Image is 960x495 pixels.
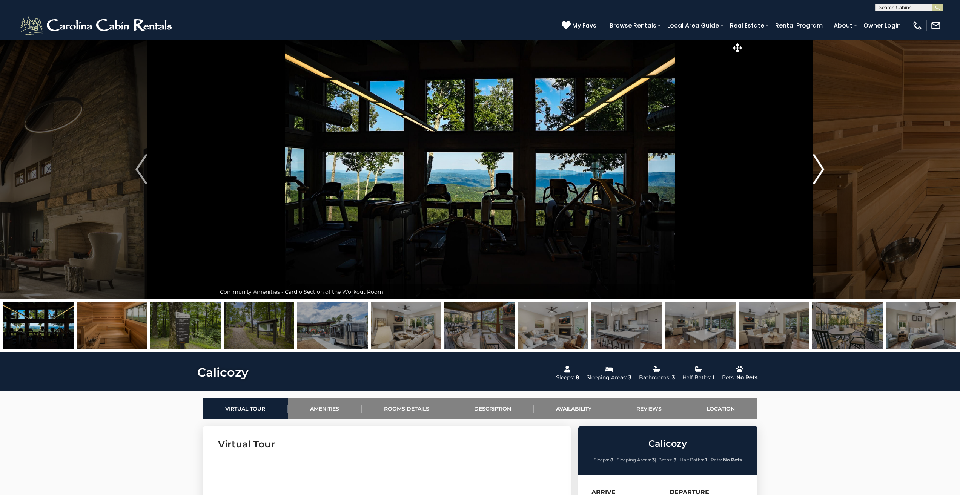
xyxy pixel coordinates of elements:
div: Community Amenities - Cardio Section of the Workout Room [216,284,744,299]
span: My Favs [572,21,596,30]
img: 167093320 [77,302,147,349]
img: 167093325 [150,302,221,349]
strong: No Pets [723,457,742,463]
a: Location [684,398,757,419]
a: Virtual Tour [203,398,288,419]
a: About [830,19,856,32]
img: 167084326 [371,302,441,349]
li: | [658,455,678,465]
img: 167084328 [591,302,662,349]
img: 167084347 [444,302,515,349]
span: Baths: [658,457,673,463]
img: 167084331 [739,302,809,349]
li: | [617,455,656,465]
strong: 8 [610,457,613,463]
h2: Calicozy [580,439,756,449]
a: Owner Login [860,19,905,32]
img: 167093319 [3,302,74,349]
a: Description [452,398,534,419]
img: arrow [813,154,824,184]
h3: Virtual Tour [218,438,556,451]
button: Next [744,39,893,299]
img: 167084348 [812,302,883,349]
img: phone-regular-white.png [912,20,923,31]
a: Browse Rentals [606,19,660,32]
img: 167084332 [886,302,956,349]
a: Rooms Details [362,398,452,419]
a: Real Estate [726,19,768,32]
span: Half Baths: [680,457,704,463]
img: White-1-2.png [19,14,175,37]
span: Sleeps: [594,457,609,463]
strong: 1 [705,457,707,463]
a: Availability [534,398,614,419]
a: Reviews [614,398,684,419]
img: 167084327 [518,302,588,349]
li: | [594,455,615,465]
strong: 3 [652,457,655,463]
a: Amenities [288,398,362,419]
img: 167084329 [665,302,736,349]
img: 167093328 [297,302,368,349]
a: My Favs [562,21,598,31]
a: Rental Program [771,19,826,32]
img: arrow [135,154,147,184]
span: Sleeping Areas: [617,457,651,463]
button: Previous [66,39,216,299]
img: mail-regular-white.png [931,20,941,31]
a: Local Area Guide [664,19,723,32]
img: 167093326 [224,302,294,349]
li: | [680,455,709,465]
strong: 3 [674,457,676,463]
span: Pets: [711,457,722,463]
